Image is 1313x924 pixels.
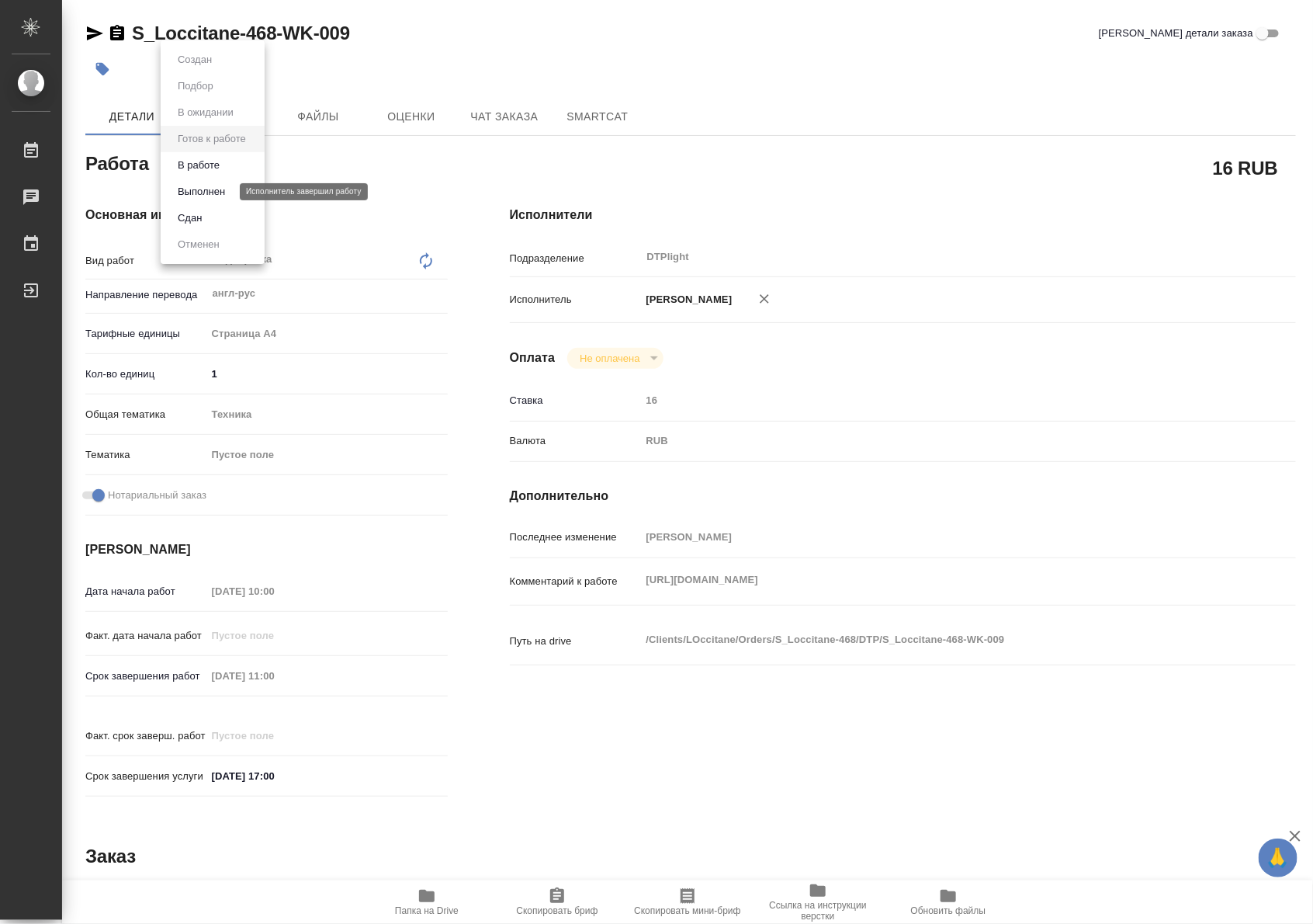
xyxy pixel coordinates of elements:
[173,210,206,227] button: Сдан
[173,157,224,174] button: В работе
[173,104,238,121] button: В ожидании
[173,236,224,253] button: Отменен
[173,51,217,68] button: Создан
[173,78,218,95] button: Подбор
[173,183,230,200] button: Выполнен
[173,130,251,148] button: Готов к работе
